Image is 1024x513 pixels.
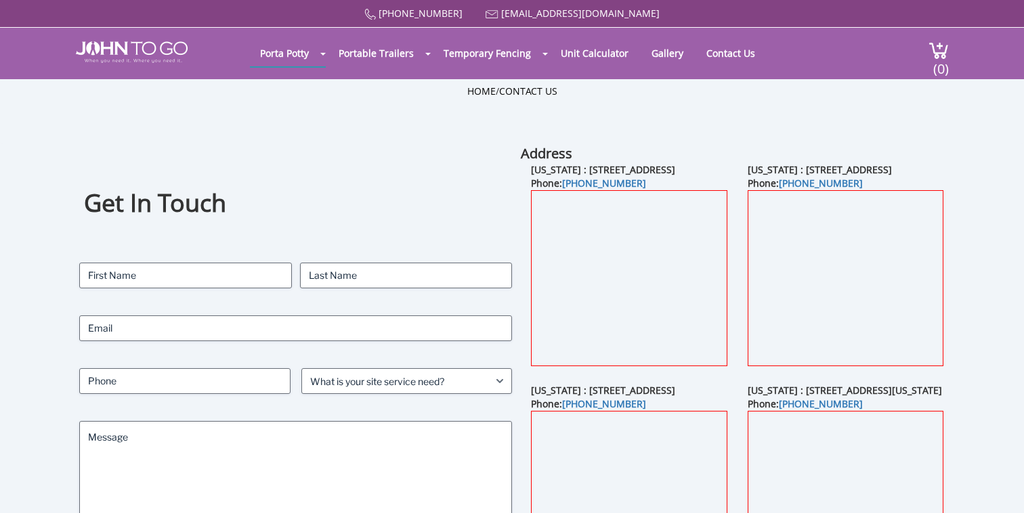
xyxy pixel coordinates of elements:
[696,40,765,66] a: Contact Us
[748,163,892,176] b: [US_STATE] : [STREET_ADDRESS]
[779,397,863,410] a: [PHONE_NUMBER]
[933,49,949,78] span: (0)
[748,397,863,410] b: Phone:
[551,40,639,66] a: Unit Calculator
[84,187,508,220] h1: Get In Touch
[641,40,694,66] a: Gallery
[562,397,646,410] a: [PHONE_NUMBER]
[748,384,942,397] b: [US_STATE] : [STREET_ADDRESS][US_STATE]
[531,384,675,397] b: [US_STATE] : [STREET_ADDRESS]
[433,40,541,66] a: Temporary Fencing
[499,85,557,97] a: Contact Us
[929,41,949,60] img: cart a
[300,263,512,288] input: Last Name
[501,7,660,20] a: [EMAIL_ADDRESS][DOMAIN_NAME]
[328,40,424,66] a: Portable Trailers
[521,144,572,162] b: Address
[779,177,863,189] a: [PHONE_NUMBER]
[486,10,498,19] img: Mail
[467,85,496,97] a: Home
[79,263,291,288] input: First Name
[379,7,463,20] a: [PHONE_NUMBER]
[250,40,319,66] a: Porta Potty
[531,397,646,410] b: Phone:
[531,163,675,176] b: [US_STATE] : [STREET_ADDRESS]
[79,315,512,341] input: Email
[562,177,646,189] a: [PHONE_NUMBER]
[467,85,557,98] ul: /
[748,177,863,189] b: Phone:
[364,9,376,20] img: Call
[531,177,646,189] b: Phone:
[79,368,290,394] input: Phone
[76,41,188,63] img: JOHN to go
